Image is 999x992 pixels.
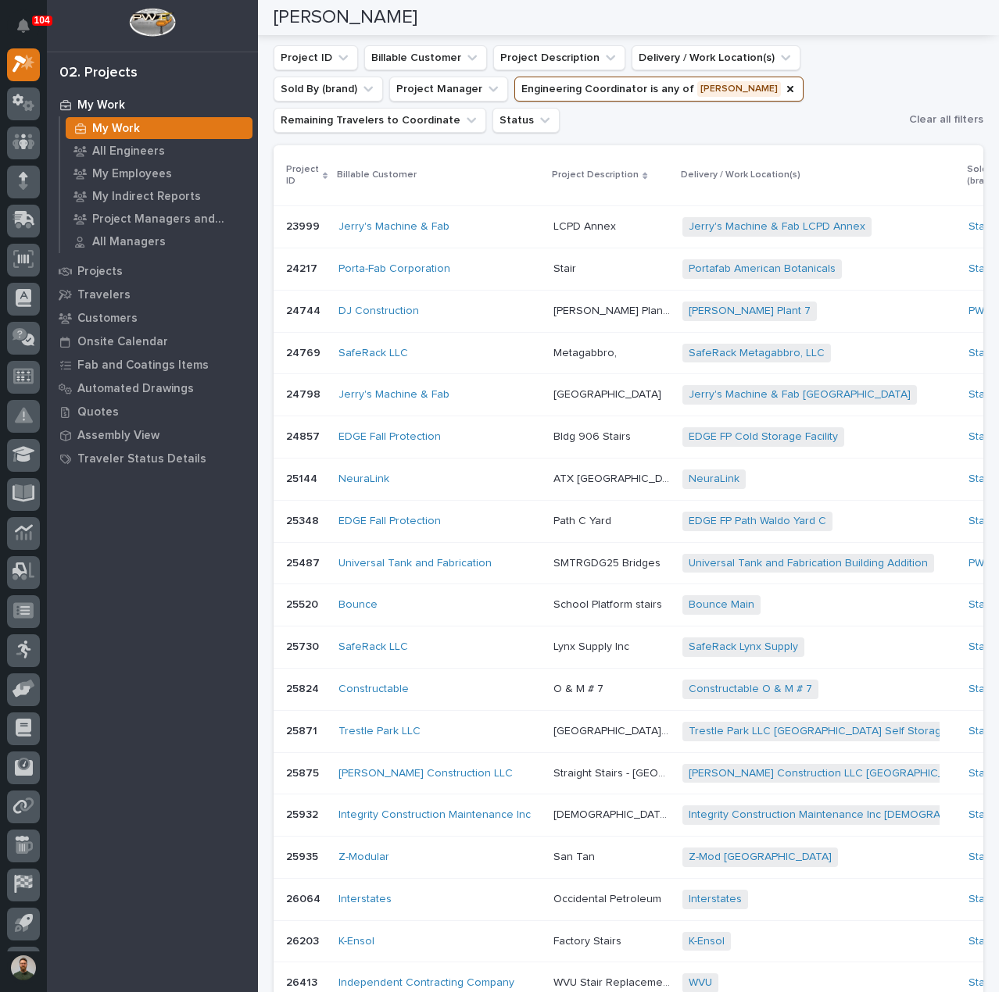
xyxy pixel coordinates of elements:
[77,359,209,373] p: Fab and Coatings Items
[553,805,673,822] p: Saint John's Church - Straight Stair
[274,45,358,70] button: Project ID
[553,847,598,864] p: San Tan
[553,259,579,276] p: Stair
[274,77,383,102] button: Sold By (brand)
[553,722,673,738] p: Trestle Park Storage - Stair Tower
[77,382,194,396] p: Automated Drawings
[286,595,321,612] p: 25520
[689,220,865,234] a: Jerry's Machine & Fab LCPD Annex
[286,680,322,696] p: 25824
[77,265,123,279] p: Projects
[338,557,492,570] a: Universal Tank and Fabrication
[338,262,450,276] a: Porta-Fab Corporation
[492,108,560,133] button: Status
[47,306,258,330] a: Customers
[47,259,258,283] a: Projects
[689,473,739,486] a: NeuraLink
[60,140,258,162] a: All Engineers
[338,683,409,696] a: Constructable
[92,122,140,136] p: My Work
[60,162,258,184] a: My Employees
[553,637,632,654] p: Lynx Supply Inc
[632,45,800,70] button: Delivery / Work Location(s)
[77,335,168,349] p: Onsite Calendar
[60,230,258,252] a: All Managers
[47,376,258,400] a: Automated Drawings
[92,167,172,181] p: My Employees
[7,9,40,42] button: Notifications
[338,388,449,401] a: Jerry's Machine & Fab
[689,851,832,864] a: Z-Mod [GEOGRAPHIC_DATA]
[689,515,826,528] a: EDGE FP Path Waldo Yard C
[689,725,948,738] a: Trestle Park LLC [GEOGRAPHIC_DATA] Self Storage
[77,429,159,443] p: Assembly View
[286,637,322,654] p: 25730
[553,890,664,906] p: Occidental Petroleum
[60,185,258,207] a: My Indirect Reports
[286,469,320,486] p: 25144
[77,288,131,302] p: Travelers
[337,166,417,184] p: Billable Customer
[274,108,486,133] button: Remaining Travelers to Coordinate
[553,554,664,570] p: SMTRGDG25 Bridges
[286,217,323,234] p: 23999
[286,512,322,528] p: 25348
[274,6,417,29] h2: [PERSON_NAME]
[286,259,320,276] p: 24217
[338,430,441,444] a: EDGE Fall Protection
[286,722,320,738] p: 25871
[553,469,673,486] p: ATX Stair Towers
[92,190,201,204] p: My Indirect Reports
[338,305,419,318] a: DJ Construction
[689,683,812,696] a: Constructable O & M # 7
[286,302,324,318] p: 24744
[553,932,625,948] p: Factory Stairs
[338,473,389,486] a: NeuraLink
[338,220,449,234] a: Jerry's Machine & Fab
[689,893,742,906] a: Interstates
[553,302,673,318] p: Brinkley Plant 7 Setup
[286,932,322,948] p: 26203
[338,641,408,654] a: SafeRack LLC
[47,93,258,116] a: My Work
[338,893,392,906] a: Interstates
[47,330,258,353] a: Onsite Calendar
[77,98,125,112] p: My Work
[47,423,258,447] a: Assembly View
[689,262,836,276] a: Portafab American Botanicals
[59,65,138,82] div: 02. Projects
[553,427,634,444] p: Bldg 906 Stairs
[286,385,324,401] p: 24798
[553,385,664,401] p: Alexandria High School
[689,598,754,612] a: Bounce Main
[689,388,911,401] a: Jerry's Machine & Fab [GEOGRAPHIC_DATA]
[553,512,614,528] p: Path C Yard
[514,77,804,102] button: Engineering Coordinator
[286,973,320,990] p: 26413
[60,117,258,139] a: My Work
[77,405,119,419] p: Quotes
[286,847,321,864] p: 25935
[338,935,374,948] a: K-Ensol
[689,935,725,948] a: K-Ensol
[689,557,928,570] a: Universal Tank and Fabrication Building Addition
[286,805,321,822] p: 25932
[689,767,974,780] a: [PERSON_NAME] Construction LLC [GEOGRAPHIC_DATA]
[77,312,138,326] p: Customers
[34,15,50,26] p: 104
[553,973,673,990] p: WVU Stair Replacement
[553,344,620,360] p: Metagabbro,
[92,235,166,249] p: All Managers
[552,166,639,184] p: Project Description
[338,808,531,822] a: Integrity Construction Maintenance Inc
[286,161,319,190] p: Project ID
[338,851,389,864] a: Z-Modular
[92,145,165,159] p: All Engineers
[338,725,421,738] a: Trestle Park LLC
[47,400,258,423] a: Quotes
[903,106,983,133] button: Clear all filters
[92,212,246,227] p: Project Managers and Engineers
[47,283,258,306] a: Travelers
[286,554,323,570] p: 25487
[77,452,206,466] p: Traveler Status Details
